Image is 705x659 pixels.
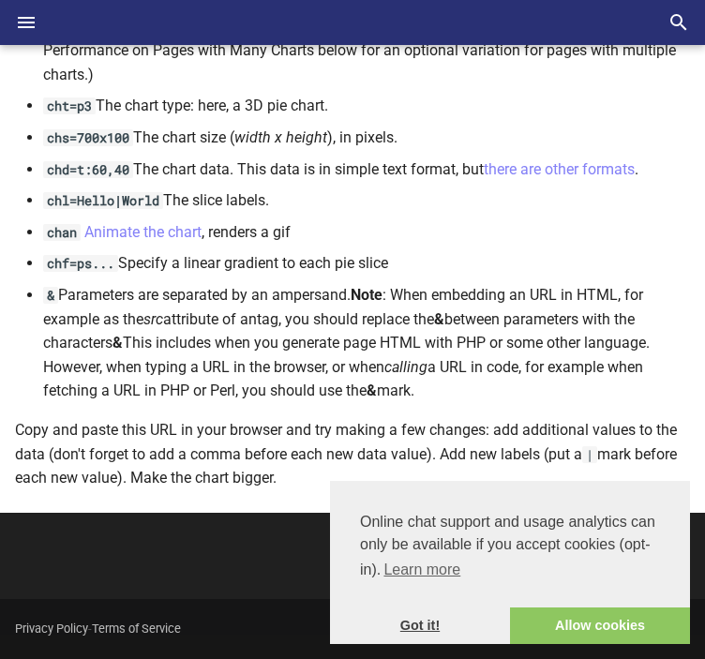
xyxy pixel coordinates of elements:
[43,15,690,87] li: This is the base URL for all chart requests. (However, see Improving Performance on Pages with Ma...
[43,129,133,146] code: chs=700x100
[15,418,690,490] p: Copy and paste this URL in your browser and try making a few changes: add additional values to th...
[43,126,690,150] li: The chart size ( ), in pixels.
[330,607,510,645] a: dismiss cookie message
[43,97,96,114] code: cht=p3
[43,220,690,245] li: , renders a gif
[582,446,597,463] code: |
[43,161,133,178] code: chd=t:60,40
[510,607,690,645] a: allow cookies
[351,286,382,304] strong: Note
[330,481,690,644] div: cookieconsent
[434,310,444,328] strong: &
[92,622,181,636] a: Terms of Service
[484,160,635,178] a: there are other formats
[43,157,690,182] li: The chart data. This data is in simple text format, but .
[43,287,58,304] code: &
[381,556,463,584] a: learn more about cookies
[43,224,81,241] code: chan
[15,612,181,646] div: -
[43,283,690,403] li: Parameters are separated by an ampersand. : When embedding an URL in HTML, for example as the att...
[143,310,163,328] em: src
[360,511,660,584] span: Online chat support and usage analytics can only be available if you accept cookies (opt-in).
[84,223,202,241] a: Animate the chart
[112,334,123,352] strong: &
[43,94,690,118] li: The chart type: here, a 3D pie chart.
[43,255,118,272] code: chf=ps...
[43,192,163,209] code: chl=Hello|World
[367,382,377,399] strong: &
[234,128,327,146] em: width x height
[384,358,427,376] em: calling
[43,251,690,276] li: Specify a linear gradient to each pie slice
[43,188,690,213] li: The slice labels.
[15,622,88,636] a: Privacy Policy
